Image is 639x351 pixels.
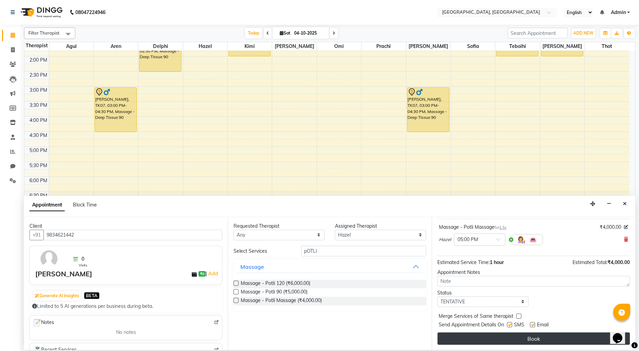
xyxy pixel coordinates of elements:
[495,225,507,230] small: for
[408,88,449,132] div: [PERSON_NAME], TK07, 03:00 PM-04:30 PM, Massage - Deep Tissue 90
[79,263,87,268] span: Visits
[439,313,514,321] span: Merge Services of Same therapist
[496,42,540,51] span: Teboihi
[28,57,49,64] div: 2:00 PM
[301,246,426,256] input: Search by service name
[540,42,585,51] span: [PERSON_NAME]
[94,42,138,51] span: Aren
[451,42,495,51] span: Sofia
[28,102,49,109] div: 3:30 PM
[517,236,525,244] img: Hairdresser.png
[43,230,222,240] input: Search by Name/Mobile/Email/Code
[28,87,49,94] div: 3:00 PM
[17,3,64,22] img: logo
[95,88,137,132] div: [PERSON_NAME], TK07, 03:00 PM-04:30 PM, Massage - Deep Tissue 90
[362,42,406,51] span: Prachi
[490,259,504,265] span: 1 hour
[500,225,507,230] span: 1 hr
[241,280,310,288] span: Massage - Potli 120 (₹6,000.00)
[317,42,361,51] span: Omi
[29,199,65,211] span: Appointment
[228,42,272,51] span: Kimi
[439,224,507,231] div: Massage - Potli Massage
[236,261,423,273] button: Massage
[206,269,219,278] span: |
[537,321,549,330] span: Email
[241,297,322,305] span: Massage - Potli Massage (₹4,000.00)
[73,202,97,208] span: Block Time
[585,42,629,51] span: Thot
[207,269,219,278] a: Add
[228,248,296,255] div: Select Services
[438,289,529,297] div: Status
[28,162,49,169] div: 5:30 PM
[183,42,227,51] span: Hazel
[234,223,325,230] div: Requested Therapist
[610,324,632,344] iframe: chat widget
[28,30,60,36] span: Filter Therapist
[24,42,49,49] div: Therapist
[35,269,92,279] div: [PERSON_NAME]
[199,271,206,277] span: ₹0
[574,30,594,36] span: ADD NEW
[29,230,44,240] button: +91
[438,333,630,345] button: Book
[573,259,608,265] span: Estimated Total:
[28,72,49,79] div: 2:30 PM
[508,28,568,38] input: Search Appointment
[620,199,630,209] button: Close
[272,42,316,51] span: [PERSON_NAME]
[28,147,49,154] div: 5:00 PM
[84,292,99,299] span: BETA
[32,303,220,310] div: Limited to 5 AI generations per business during beta.
[33,318,54,327] span: Notes
[33,291,81,301] button: Generate AI Insights
[75,3,105,22] b: 08047224946
[608,259,630,265] span: ₹4,000.00
[514,321,525,330] span: SMS
[335,223,426,230] div: Assigned Therapist
[438,259,490,265] span: Estimated Service Time:
[116,329,136,336] span: No notes
[28,177,49,184] div: 6:00 PM
[82,255,84,263] span: 0
[28,132,49,139] div: 4:30 PM
[529,236,537,244] img: Interior.png
[29,223,222,230] div: Client
[438,269,630,276] div: Appointment Notes
[406,42,451,51] span: [PERSON_NAME]
[439,321,504,330] span: Send Appointment Details On
[572,28,596,38] button: ADD NEW
[39,249,59,269] img: avatar
[241,288,308,297] span: Massage - Potli 90 (₹5,000.00)
[624,225,628,229] i: Edit price
[240,263,264,271] div: Massage
[278,30,292,36] span: Sat
[49,42,93,51] span: Agui
[28,117,49,124] div: 4:00 PM
[292,28,326,38] input: 2025-10-04
[138,42,183,51] span: Delphi
[28,192,49,199] div: 6:30 PM
[439,236,451,243] span: Hazel
[245,28,262,38] span: Today
[611,9,626,16] span: Admin
[600,224,622,231] span: ₹4,000.00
